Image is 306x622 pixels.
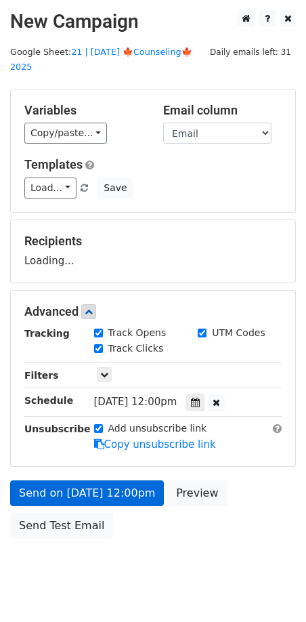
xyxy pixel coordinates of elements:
[24,103,143,118] h5: Variables
[24,328,70,339] strong: Tracking
[24,395,73,406] strong: Schedule
[238,557,306,622] iframe: Chat Widget
[24,234,282,249] h5: Recipients
[24,178,76,199] a: Load...
[108,341,164,356] label: Track Clicks
[10,47,192,72] a: 21 | [DATE] 🍁Counseling🍁 2025
[205,45,296,60] span: Daily emails left: 31
[163,103,282,118] h5: Email column
[24,234,282,269] div: Loading...
[10,10,296,33] h2: New Campaign
[94,438,216,451] a: Copy unsubscribe link
[24,157,83,171] a: Templates
[24,123,107,144] a: Copy/paste...
[24,423,91,434] strong: Unsubscribe
[97,178,133,199] button: Save
[108,421,207,436] label: Add unsubscribe link
[167,480,227,506] a: Preview
[10,480,164,506] a: Send on [DATE] 12:00pm
[108,326,167,340] label: Track Opens
[10,513,113,539] a: Send Test Email
[10,47,192,72] small: Google Sheet:
[212,326,265,340] label: UTM Codes
[24,304,282,319] h5: Advanced
[205,47,296,57] a: Daily emails left: 31
[24,370,59,381] strong: Filters
[94,396,177,408] span: [DATE] 12:00pm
